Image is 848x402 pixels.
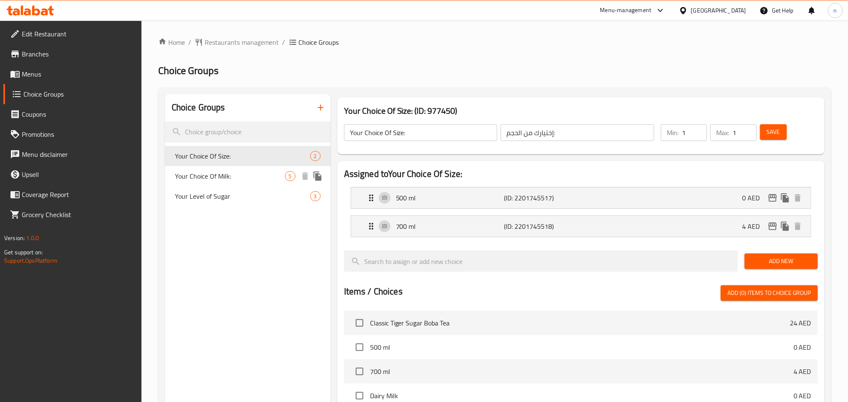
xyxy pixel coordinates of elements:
a: Choice Groups [3,84,141,104]
h2: Choice Groups [172,101,225,114]
span: Get support on: [4,247,43,258]
a: Upsell [3,164,141,184]
p: (ID: 2201745517) [504,193,576,203]
a: Menu disclaimer [3,144,141,164]
li: / [188,37,191,47]
li: Expand [344,212,818,241]
a: Coverage Report [3,184,141,205]
span: Coverage Report [22,189,135,200]
span: Select choice [351,363,368,380]
p: Max: [716,128,729,138]
p: 4 AED [742,221,766,231]
span: Choice Groups [299,37,339,47]
input: search [165,121,331,143]
p: 700 ml [396,221,504,231]
p: (ID: 2201745518) [504,221,576,231]
span: Dairy Milk [370,391,794,401]
a: Restaurants management [195,37,279,47]
a: Grocery Checklist [3,205,141,225]
div: Expand [351,187,811,208]
span: Select choice [351,338,368,356]
button: duplicate [779,192,791,204]
span: Promotions [22,129,135,139]
span: 3 [311,192,320,200]
div: [GEOGRAPHIC_DATA] [691,6,746,15]
p: 0 AED [794,342,811,352]
p: 0 AED [742,193,766,203]
span: n [834,6,837,15]
span: 5 [285,172,295,180]
span: Version: [4,233,25,243]
button: duplicate [311,170,324,182]
h2: Assigned to Your Choice Of Size: [344,168,818,180]
span: Restaurants management [205,37,279,47]
span: Upsell [22,169,135,179]
div: Your Level of Sugar3 [165,186,331,206]
div: Choices [310,191,321,201]
span: Choice Groups [23,89,135,99]
p: 24 AED [790,318,811,328]
span: Choice Groups [158,61,218,80]
span: Your Choice Of Size: [175,151,310,161]
div: Choices [310,151,321,161]
div: Menu-management [600,5,652,15]
span: 1.0.0 [26,233,39,243]
input: search [344,251,738,272]
span: Select choice [351,314,368,332]
p: 500 ml [396,193,504,203]
div: Expand [351,216,811,237]
div: Your Choice Of Size:2 [165,146,331,166]
span: 700 ml [370,366,794,376]
li: Expand [344,184,818,212]
div: Choices [285,171,296,181]
span: 500 ml [370,342,794,352]
li: / [283,37,285,47]
span: Your Choice Of Milk: [175,171,285,181]
button: delete [791,192,804,204]
span: Grocery Checklist [22,210,135,220]
button: duplicate [779,220,791,233]
span: Save [767,127,780,137]
button: delete [299,170,311,182]
a: Support.OpsPlatform [4,255,57,266]
p: Min: [667,128,678,138]
a: Promotions [3,124,141,144]
span: Coupons [22,109,135,119]
span: Add New [751,256,811,266]
button: Add (0) items to choice group [721,285,818,301]
span: Menus [22,69,135,79]
button: edit [766,192,779,204]
span: Branches [22,49,135,59]
a: Home [158,37,185,47]
span: Classic Tiger Sugar Boba Tea [370,318,790,328]
nav: breadcrumb [158,37,831,47]
span: Your Level of Sugar [175,191,310,201]
a: Branches [3,44,141,64]
p: 4 AED [794,366,811,376]
span: Edit Restaurant [22,29,135,39]
a: Edit Restaurant [3,24,141,44]
div: Your Choice Of Milk:5deleteduplicate [165,166,331,186]
span: Add (0) items to choice group [727,288,811,298]
p: 0 AED [794,391,811,401]
button: Save [760,124,787,140]
h2: Items / Choices [344,285,403,298]
button: delete [791,220,804,233]
a: Coupons [3,104,141,124]
button: Add New [745,253,818,269]
span: Menu disclaimer [22,149,135,159]
span: 2 [311,152,320,160]
button: edit [766,220,779,233]
a: Menus [3,64,141,84]
h3: Your Choice Of Size: (ID: 977450) [344,104,818,118]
